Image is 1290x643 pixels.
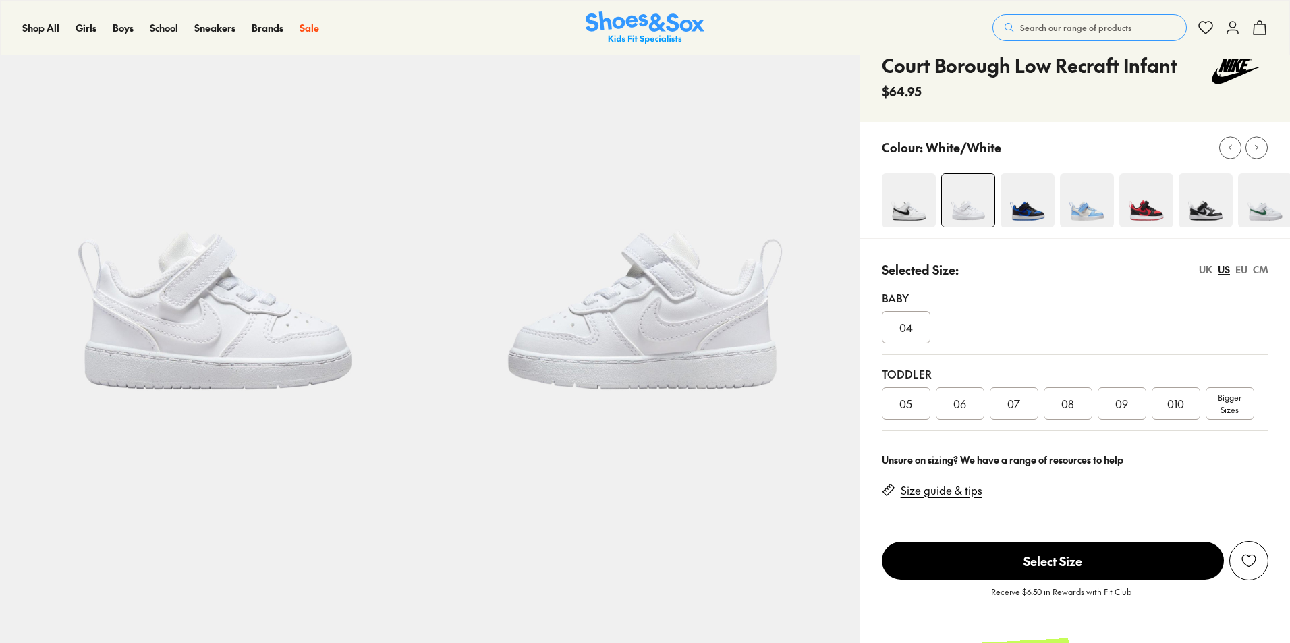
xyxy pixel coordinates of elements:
div: Toddler [882,366,1268,382]
a: Brands [252,21,283,35]
p: Colour: [882,138,923,157]
span: 07 [1007,395,1020,412]
span: School [150,21,178,34]
button: Search our range of products [992,14,1187,41]
p: White/White [926,138,1001,157]
div: UK [1199,262,1212,277]
span: Girls [76,21,96,34]
span: 010 [1167,395,1184,412]
img: 4-501996_1 [1119,173,1173,227]
img: Vendor logo [1204,51,1268,92]
img: 5-454364_1 [430,15,860,445]
a: School [150,21,178,35]
span: Shop All [22,21,59,34]
span: Sale [300,21,319,34]
img: 4-454357_1 [882,173,936,227]
span: Bigger Sizes [1218,391,1241,416]
div: CM [1253,262,1268,277]
img: 4-454363_1 [942,174,994,227]
span: Select Size [882,542,1224,580]
img: 4-552059_1 [1179,173,1233,227]
p: Receive $6.50 in Rewards with Fit Club [991,586,1131,610]
span: 05 [899,395,912,412]
button: Select Size [882,541,1224,580]
span: 08 [1061,395,1074,412]
span: Search our range of products [1020,22,1131,34]
div: Unsure on sizing? We have a range of resources to help [882,453,1268,467]
img: 4-537485_1 [1060,173,1114,227]
span: Boys [113,21,134,34]
div: EU [1235,262,1247,277]
a: Boys [113,21,134,35]
span: 09 [1115,395,1128,412]
div: Baby [882,289,1268,306]
span: Sneakers [194,21,235,34]
a: Sneakers [194,21,235,35]
p: Selected Size: [882,260,959,279]
a: Shoes & Sox [586,11,704,45]
a: Shop All [22,21,59,35]
img: 4-501990_1 [1001,173,1055,227]
h4: Court Borough Low Recraft Infant [882,51,1177,80]
div: US [1218,262,1230,277]
img: SNS_Logo_Responsive.svg [586,11,704,45]
a: Sale [300,21,319,35]
span: Brands [252,21,283,34]
span: 04 [899,319,913,335]
span: $64.95 [882,82,922,101]
a: Girls [76,21,96,35]
button: Add to Wishlist [1229,541,1268,580]
span: 06 [953,395,966,412]
a: Size guide & tips [901,483,982,498]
